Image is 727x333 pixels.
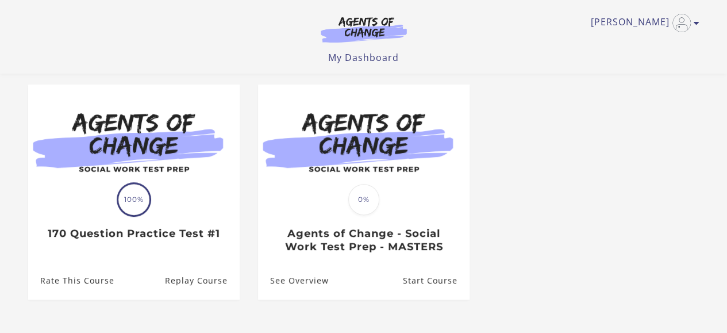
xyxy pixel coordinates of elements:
[28,262,114,300] a: 170 Question Practice Test #1: Rate This Course
[118,184,149,215] span: 100%
[402,262,469,300] a: Agents of Change - Social Work Test Prep - MASTERS: Resume Course
[591,14,694,32] a: Toggle menu
[270,227,457,253] h3: Agents of Change - Social Work Test Prep - MASTERS
[328,51,399,64] a: My Dashboard
[164,262,239,300] a: 170 Question Practice Test #1: Resume Course
[40,227,227,240] h3: 170 Question Practice Test #1
[258,262,329,300] a: Agents of Change - Social Work Test Prep - MASTERS: See Overview
[309,16,419,43] img: Agents of Change Logo
[348,184,379,215] span: 0%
